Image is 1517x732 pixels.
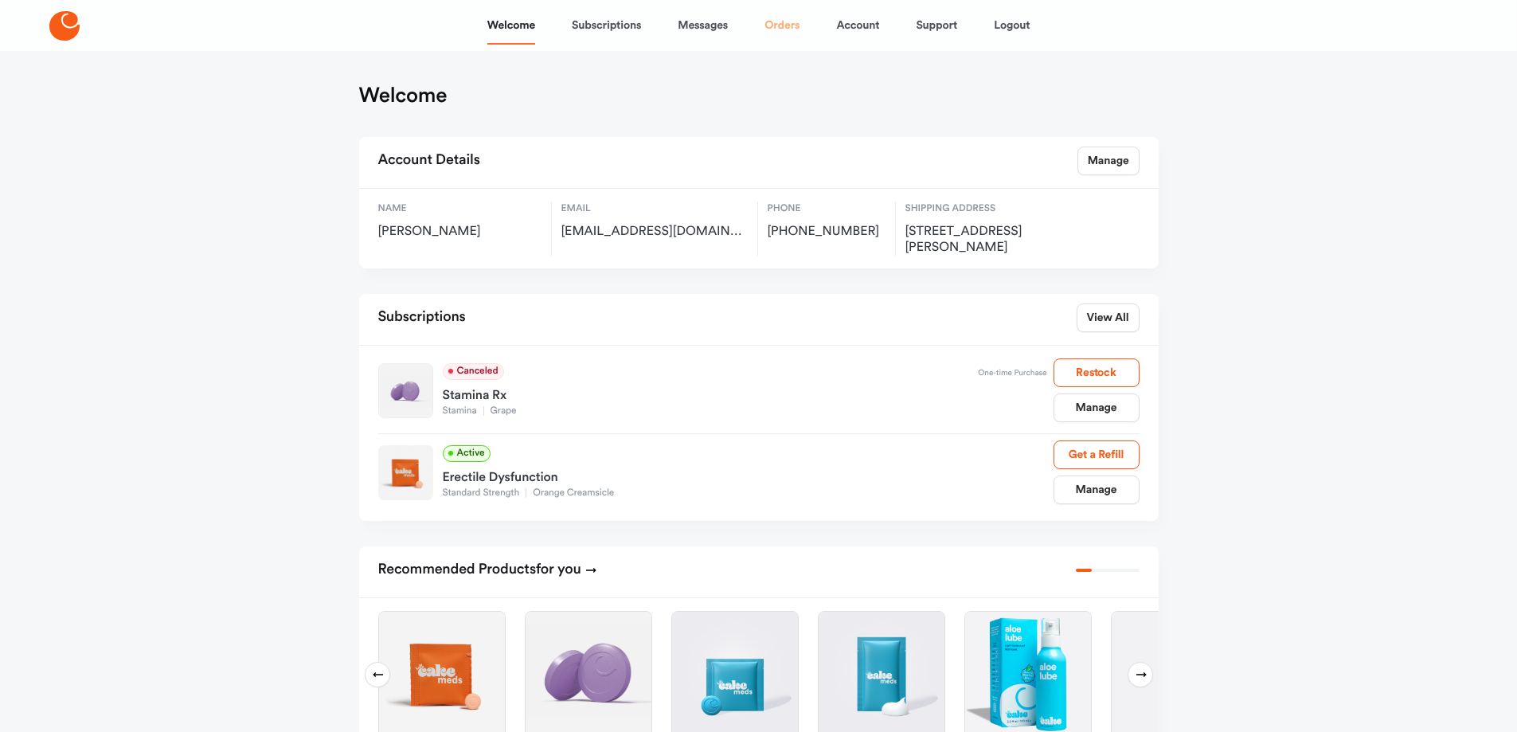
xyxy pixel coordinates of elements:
[487,6,535,45] a: Welcome
[1077,303,1140,332] a: View All
[443,380,979,418] a: Stamina RxStaminaGrape
[378,202,542,216] span: Name
[443,462,1054,487] div: Erectile Dysfunction
[378,445,433,500] img: Standard Strength
[1054,476,1140,504] a: Manage
[1077,147,1140,175] a: Manage
[443,445,491,462] span: Active
[768,224,886,240] span: [PHONE_NUMBER]
[526,488,620,498] span: Orange Creamsicle
[678,6,728,45] a: Messages
[768,202,886,216] span: Phone
[378,224,542,240] span: [PERSON_NAME]
[905,202,1077,216] span: Shipping Address
[443,363,504,380] span: Canceled
[443,462,1054,500] a: Erectile DysfunctionStandard StrengthOrange Creamsicle
[1054,440,1140,469] a: Get a Refill
[994,6,1030,45] a: Logout
[561,202,748,216] span: Email
[483,406,523,416] span: Grape
[836,6,879,45] a: Account
[572,6,641,45] a: Subscriptions
[1054,393,1140,422] a: Manage
[378,147,480,175] h2: Account Details
[443,488,526,498] span: Standard Strength
[978,365,1046,381] div: One-time Purchase
[359,83,448,108] h1: Welcome
[378,556,597,585] h2: Recommended Products
[378,303,466,332] h2: Subscriptions
[905,224,1077,256] span: 7011 Koll Center Parkway, Suite 190, Pleasanton, US, 94566
[378,363,433,418] img: Stamina
[561,224,748,240] span: dj.carlisle@yahoo.com
[1054,358,1140,387] button: Restock
[536,562,581,577] span: for you
[443,380,979,405] div: Stamina Rx
[443,406,483,416] span: Stamina
[916,6,957,45] a: Support
[764,6,800,45] a: Orders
